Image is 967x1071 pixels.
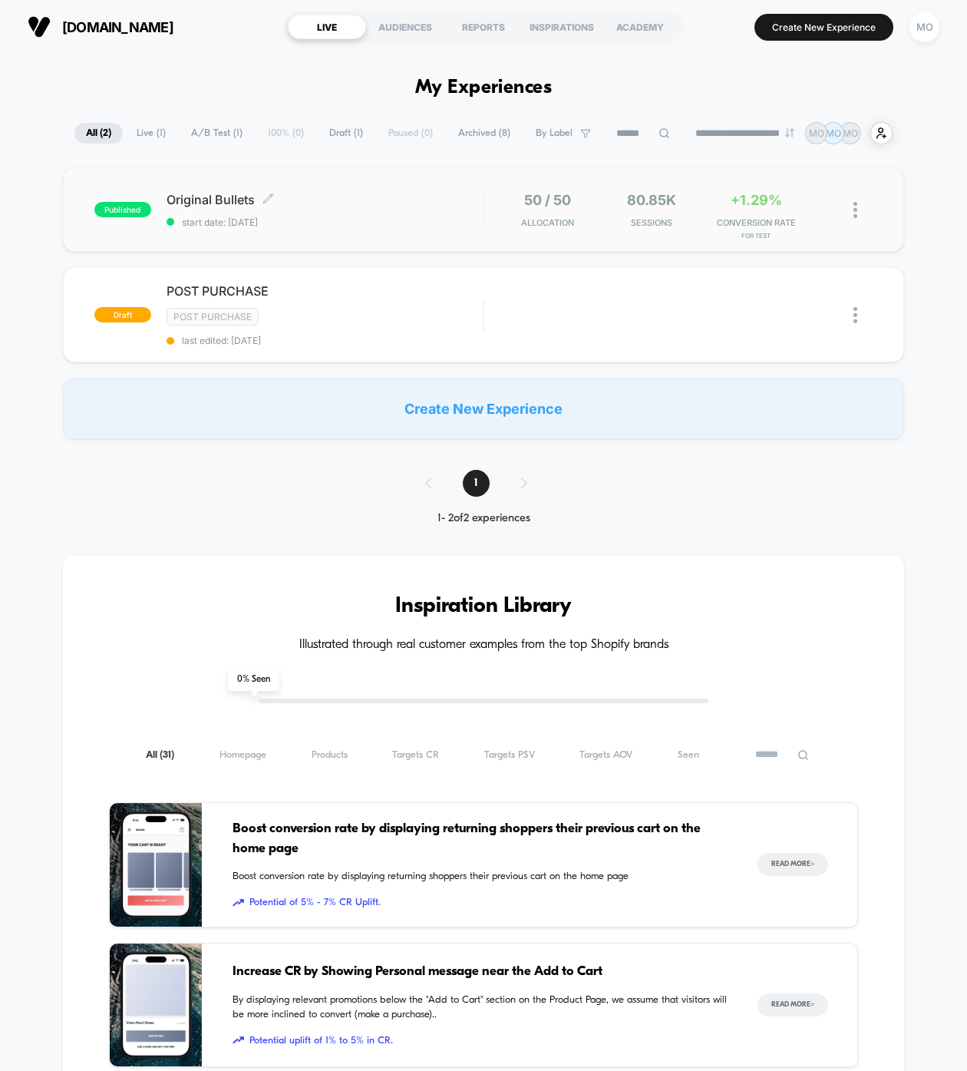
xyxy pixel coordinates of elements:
[219,749,266,761] span: Homepage
[233,962,727,982] span: Increase CR by Showing Personal message near the Add to Cart
[536,127,573,139] span: By Label
[410,512,558,525] div: 1 - 2 of 2 experiences
[63,378,904,439] div: Create New Experience
[523,15,601,39] div: INSPIRATIONS
[94,307,151,322] span: draft
[167,335,483,346] span: last edited: [DATE]
[167,308,259,326] span: Post Purchase
[909,12,939,42] div: MO
[94,202,151,217] span: published
[415,77,553,99] h1: My Experiences
[579,749,632,761] span: Targets AOV
[603,217,700,228] span: Sessions
[463,470,490,497] span: 1
[905,12,944,43] button: MO
[757,993,828,1016] button: Read More>
[521,217,574,228] span: Allocation
[23,15,178,39] button: [DOMAIN_NAME]
[318,123,375,144] span: Draft ( 1 )
[146,749,174,761] span: All
[826,127,841,139] p: MO
[125,123,177,144] span: Live ( 1 )
[524,192,571,208] span: 50 / 50
[233,895,727,911] span: Potential of 5% - 7% CR Uplift.
[288,15,366,39] div: LIVE
[109,594,858,619] h3: Inspiration Library
[160,750,174,760] span: ( 31 )
[444,15,523,39] div: REPORTS
[110,803,202,927] img: Boost conversion rate by displaying returning shoppers their previous cart on the home page
[233,1033,727,1049] span: Potential uplift of 1% to 5% in CR.
[167,217,483,228] span: start date: [DATE]
[233,819,727,858] span: Boost conversion rate by displaying returning shoppers their previous cart on the home page
[180,123,254,144] span: A/B Test ( 1 )
[167,283,483,299] span: POST PURCHASE
[392,749,439,761] span: Targets CR
[785,128,794,137] img: end
[757,853,828,876] button: Read More>
[809,127,824,139] p: MO
[708,217,804,228] span: CONVERSION RATE
[233,869,727,884] span: Boost conversion rate by displaying returning shoppers their previous cart on the home page
[853,307,857,323] img: close
[233,993,727,1023] span: By displaying relevant promotions below the "Add to Cart" section on the Product Page, we assume ...
[447,123,522,144] span: Archived ( 8 )
[853,202,857,218] img: close
[167,192,483,207] span: Original Bullets
[110,944,202,1067] img: By displaying relevant promotions below the "Add to Cart" section on the Product Page, we assume ...
[627,192,676,208] span: 80.85k
[601,15,679,39] div: ACADEMY
[843,127,858,139] p: MO
[731,192,782,208] span: +1.29%
[312,749,348,761] span: Products
[62,19,173,35] span: [DOMAIN_NAME]
[74,123,123,144] span: All ( 2 )
[754,14,893,41] button: Create New Experience
[708,232,804,240] span: for Test
[109,638,858,653] h4: Illustrated through real customer examples from the top Shopify brands
[228,668,279,691] span: 0 % Seen
[678,749,699,761] span: Seen
[28,15,51,38] img: Visually logo
[484,749,535,761] span: Targets PSV
[366,15,444,39] div: AUDIENCES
